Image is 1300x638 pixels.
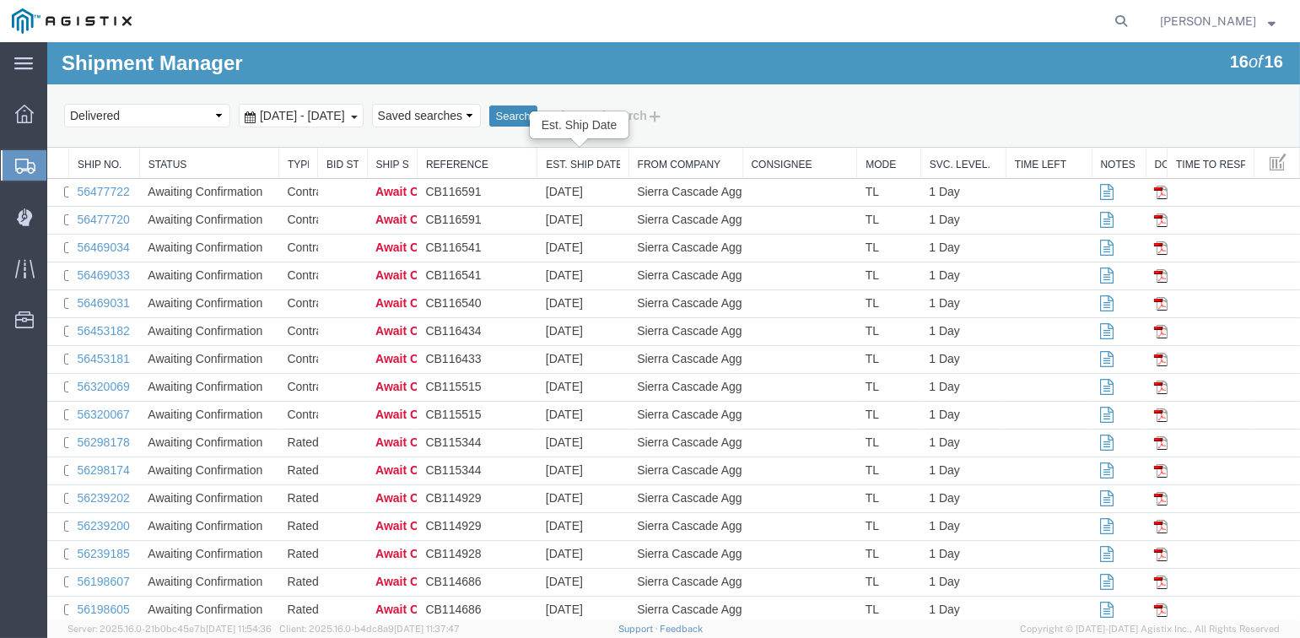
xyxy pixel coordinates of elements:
a: Bid Status [279,116,311,130]
td: TL [810,554,873,582]
td: Awaiting Confirmation [92,137,231,165]
img: pdf.gif [1107,283,1120,296]
td: Rated [231,471,270,499]
td: 1 Day [873,387,958,415]
th: Svc. Level. [873,105,958,137]
img: pdf.gif [1107,255,1120,268]
td: CB115344 [370,387,489,415]
span: Await Cfrm. [328,477,394,490]
a: 56239185 [30,505,82,518]
td: Sierra Cascade Aggregate & Asphalt [581,499,695,527]
td: [DATE] [490,248,581,276]
td: CB114686 [370,554,489,582]
img: pdf.gif [1107,143,1120,157]
img: pdf.gif [1107,533,1120,547]
div: Est. Ship Date [483,69,582,96]
td: Sierra Cascade Aggregate & Asphalt [581,415,695,443]
span: Await Cfrm. [328,505,394,518]
a: 56477720 [30,170,82,184]
td: [DATE] [490,276,581,304]
td: [DATE] [490,443,581,471]
span: Copyright © [DATE]-[DATE] Agistix Inc., All Rights Reserved [1020,622,1280,636]
td: [DATE] [490,499,581,527]
img: pdf.gif [1107,561,1120,575]
td: Awaiting Confirmation [92,443,231,471]
td: 1 Day [873,276,958,304]
th: Status [92,105,231,137]
span: Await Cfrm. [328,365,394,379]
td: [DATE] [490,192,581,220]
td: CB115515 [370,360,489,387]
td: [DATE] [490,220,581,248]
a: Svc. Level. [882,116,950,130]
td: Contract Rate [231,220,270,248]
a: Reference [379,116,481,130]
td: TL [810,192,873,220]
td: 1 Day [873,499,958,527]
span: Await Cfrm. [328,143,394,156]
td: 1 Day [873,332,958,360]
a: Docs [1108,116,1137,128]
span: Await Cfrm. [328,198,394,212]
td: TL [810,304,873,332]
span: Await Cfrm. [328,282,394,295]
td: Rated [231,387,270,415]
td: CB116433 [370,304,489,332]
img: pdf.gif [1107,311,1120,324]
td: [DATE] [490,387,581,415]
td: TL [810,443,873,471]
td: Awaiting Confirmation [92,165,231,192]
td: Contract Rate [231,137,270,165]
span: Await Cfrm. [328,170,394,184]
span: Await Cfrm. [328,449,394,462]
td: Sierra Cascade Aggregate & Asphalt [581,471,695,499]
td: CB114929 [370,443,489,471]
a: From Company [591,116,687,130]
button: Manage table columns [1216,105,1246,136]
td: 1 Day [873,248,958,276]
td: Awaiting Confirmation [92,248,231,276]
td: Contract Rate [231,332,270,360]
a: Type [240,116,262,130]
td: Rated [231,415,270,443]
a: 56320067 [30,365,82,379]
td: Rated [231,443,270,471]
img: pdf.gif [1107,506,1120,519]
td: Sierra Cascade Aggregate & Asphalt [581,137,695,165]
a: Support [618,624,661,634]
a: 56469034 [30,198,82,212]
span: Await Cfrm. [328,338,394,351]
td: Contract Rate [231,276,270,304]
a: 56298178 [30,393,82,407]
td: Awaiting Confirmation [92,527,231,554]
td: 1 Day [873,192,958,220]
span: Await Cfrm. [328,254,394,268]
td: CB114686 [370,527,489,554]
button: Advanced search [490,59,628,88]
img: pdf.gif [1107,171,1120,185]
td: Sierra Cascade Aggregate & Asphalt [581,220,695,248]
td: Sierra Cascade Aggregate & Asphalt [581,443,695,471]
a: Consignee [704,116,801,130]
td: Contract Rate [231,192,270,220]
td: Awaiting Confirmation [92,276,231,304]
th: Type [231,105,270,137]
td: Contract Rate [231,360,270,387]
td: CB115344 [370,415,489,443]
td: Awaiting Confirmation [92,415,231,443]
a: Status [101,116,223,130]
span: Await Cfrm. [328,393,394,407]
a: Time To Respond [1129,116,1198,130]
img: pdf.gif [1107,199,1120,213]
td: [DATE] [490,554,581,582]
td: Sierra Cascade Aggregate & Asphalt [581,248,695,276]
td: TL [810,165,873,192]
button: [PERSON_NAME] [1159,11,1276,31]
th: Ship Status [320,105,370,137]
td: CB116541 [370,220,489,248]
td: 1 Day [873,304,958,332]
img: pdf.gif [1107,338,1120,352]
td: TL [810,276,873,304]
